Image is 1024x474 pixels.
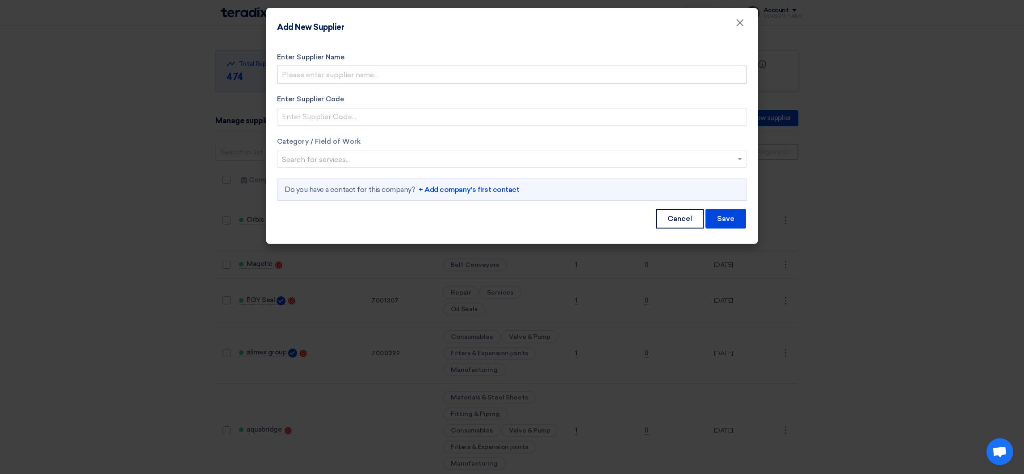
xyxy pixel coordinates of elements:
input: Enter Supplier Code... [277,108,747,126]
a: + Add company's first contact [419,184,519,195]
h4: Add New Supplier [277,21,344,33]
label: Enter Supplier Name [277,52,747,62]
label: Enter Supplier Code [277,94,747,104]
input: Please enter supplier name... [277,66,747,83]
label: Category / Field of Work [277,137,747,147]
button: Save [705,209,746,229]
button: Close [728,14,751,32]
span: × [735,16,744,34]
div: Do you have a contact for this company? [277,179,747,201]
button: Cancel [656,209,704,229]
a: Open chat [986,438,1013,465]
